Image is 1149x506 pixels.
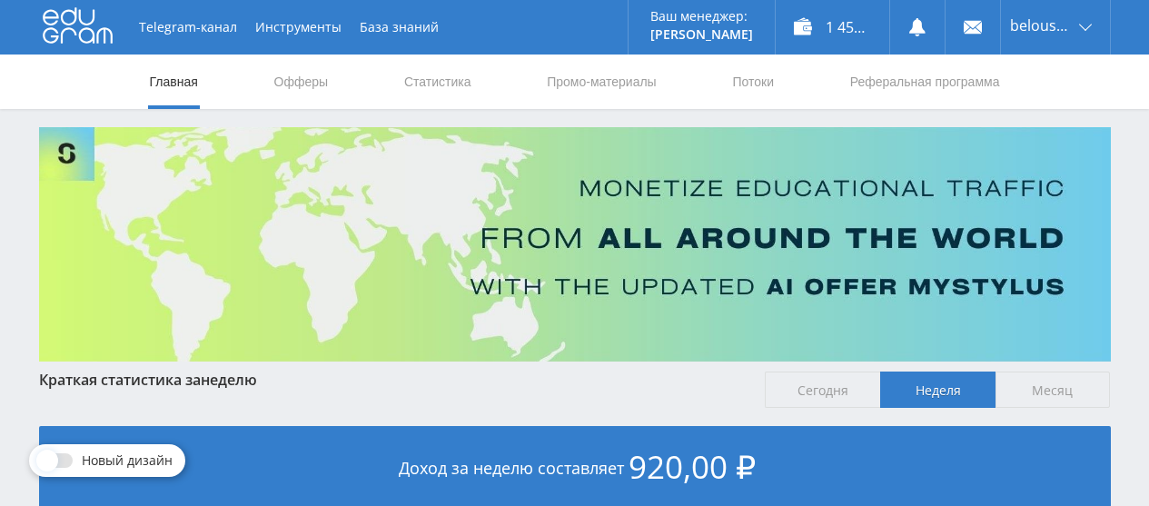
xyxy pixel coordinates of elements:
[629,445,756,488] span: 920,00 ₽
[730,55,776,109] a: Потоки
[765,372,880,408] span: Сегодня
[848,55,1002,109] a: Реферальная программа
[39,372,748,388] div: Краткая статистика за
[995,372,1111,408] span: Месяц
[39,127,1111,362] img: Banner
[82,453,173,468] span: Новый дизайн
[880,372,995,408] span: Неделя
[650,9,753,24] p: Ваш менеджер:
[650,27,753,42] p: [PERSON_NAME]
[1010,18,1074,33] span: belousova1964
[272,55,331,109] a: Офферы
[402,55,473,109] a: Статистика
[148,55,200,109] a: Главная
[545,55,658,109] a: Промо-материалы
[201,370,257,390] span: неделю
